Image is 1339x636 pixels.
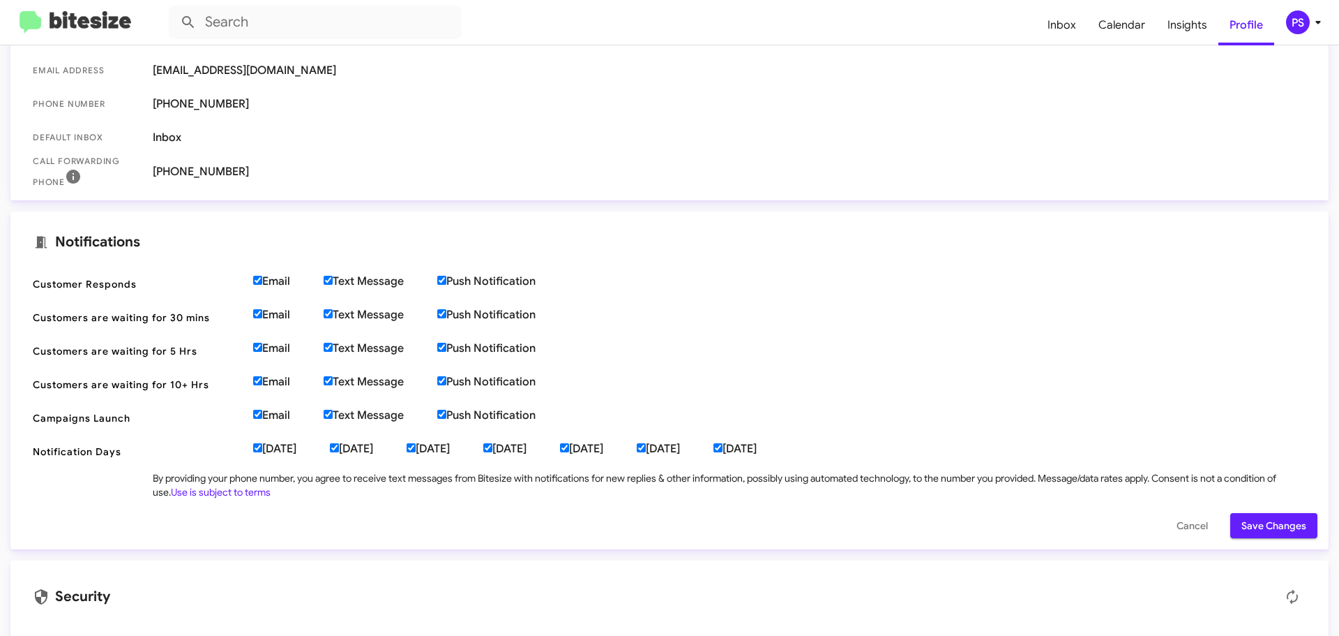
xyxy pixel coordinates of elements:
mat-card-title: Security [33,583,1306,611]
input: [DATE] [330,443,339,452]
span: Email Address [33,64,142,77]
a: Inbox [1036,5,1087,45]
label: [DATE] [637,442,713,456]
label: [DATE] [483,442,560,456]
span: [EMAIL_ADDRESS][DOMAIN_NAME] [153,64,1306,77]
button: Cancel [1165,513,1219,538]
span: Notification Days [33,445,242,459]
a: Use is subject to terms [171,486,271,498]
a: Calendar [1087,5,1156,45]
input: Push Notification [437,276,446,285]
label: [DATE] [330,442,407,456]
label: Push Notification [437,308,569,322]
label: [DATE] [560,442,637,456]
label: Email [253,341,324,355]
span: Default Inbox [33,131,142,145]
button: PS [1274,10,1324,34]
input: Email [253,410,262,419]
span: Save Changes [1241,513,1306,538]
label: Email [253,408,324,422]
input: [DATE] [483,443,492,452]
input: Text Message [324,410,333,419]
input: Text Message [324,343,333,352]
input: [DATE] [253,443,262,452]
span: Customers are waiting for 10+ Hrs [33,378,242,392]
span: Customers are waiting for 30 mins [33,311,242,325]
input: Email [253,276,262,285]
input: Text Message [324,376,333,385]
span: Inbox [153,131,1306,145]
label: Email [253,308,324,322]
label: Text Message [324,308,437,322]
label: Push Notification [437,375,569,389]
span: Customers are waiting for 5 Hrs [33,344,242,358]
input: [DATE] [713,443,723,452]
input: Push Notification [437,309,446,318]
a: Insights [1156,5,1218,45]
label: Email [253,375,324,389]
span: Phone number [33,97,142,111]
span: Call Forwarding Phone [33,154,142,189]
label: Email [253,274,324,288]
input: Email [253,343,262,352]
input: Email [253,376,262,385]
span: [PHONE_NUMBER] [153,97,1306,111]
mat-card-title: Notifications [33,234,1306,251]
input: [DATE] [560,443,569,452]
label: [DATE] [253,442,330,456]
label: Text Message [324,274,437,288]
label: [DATE] [713,442,790,456]
span: Cancel [1177,513,1208,538]
button: Save Changes [1230,513,1317,538]
label: Push Notification [437,408,569,422]
div: By providing your phone number, you agree to receive text messages from Bitesize with notificatio... [153,471,1306,499]
input: [DATE] [637,443,646,452]
div: PS [1286,10,1310,34]
span: Customer Responds [33,277,242,291]
a: Profile [1218,5,1274,45]
input: Push Notification [437,376,446,385]
span: [PHONE_NUMBER] [153,165,1306,179]
label: Push Notification [437,274,569,288]
input: Push Notification [437,410,446,419]
input: Text Message [324,309,333,318]
input: Push Notification [437,343,446,352]
input: Text Message [324,276,333,285]
label: [DATE] [407,442,483,456]
input: Email [253,309,262,318]
label: Push Notification [437,341,569,355]
span: Campaigns Launch [33,411,242,425]
label: Text Message [324,408,437,422]
input: [DATE] [407,443,416,452]
label: Text Message [324,375,437,389]
label: Text Message [324,341,437,355]
input: Search [169,6,462,39]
